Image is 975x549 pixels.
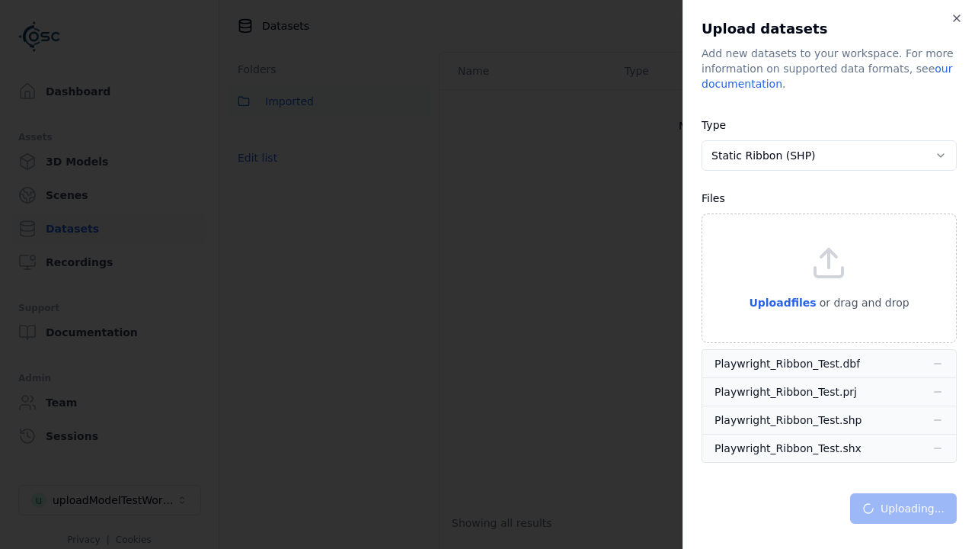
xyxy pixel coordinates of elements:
[749,297,816,309] span: Upload files
[714,356,860,371] div: Playwright_Ribbon_Test.dbf
[702,119,726,131] label: Type
[817,294,909,312] p: or drag and drop
[702,18,957,40] h2: Upload datasets
[714,441,862,456] div: Playwright_Ribbon_Test.shx
[714,413,862,428] div: Playwright_Ribbon_Test.shp
[702,46,957,91] div: Add new datasets to your workspace. For more information on supported data formats, see .
[714,384,857,400] div: Playwright_Ribbon_Test.prj
[702,192,725,204] label: Files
